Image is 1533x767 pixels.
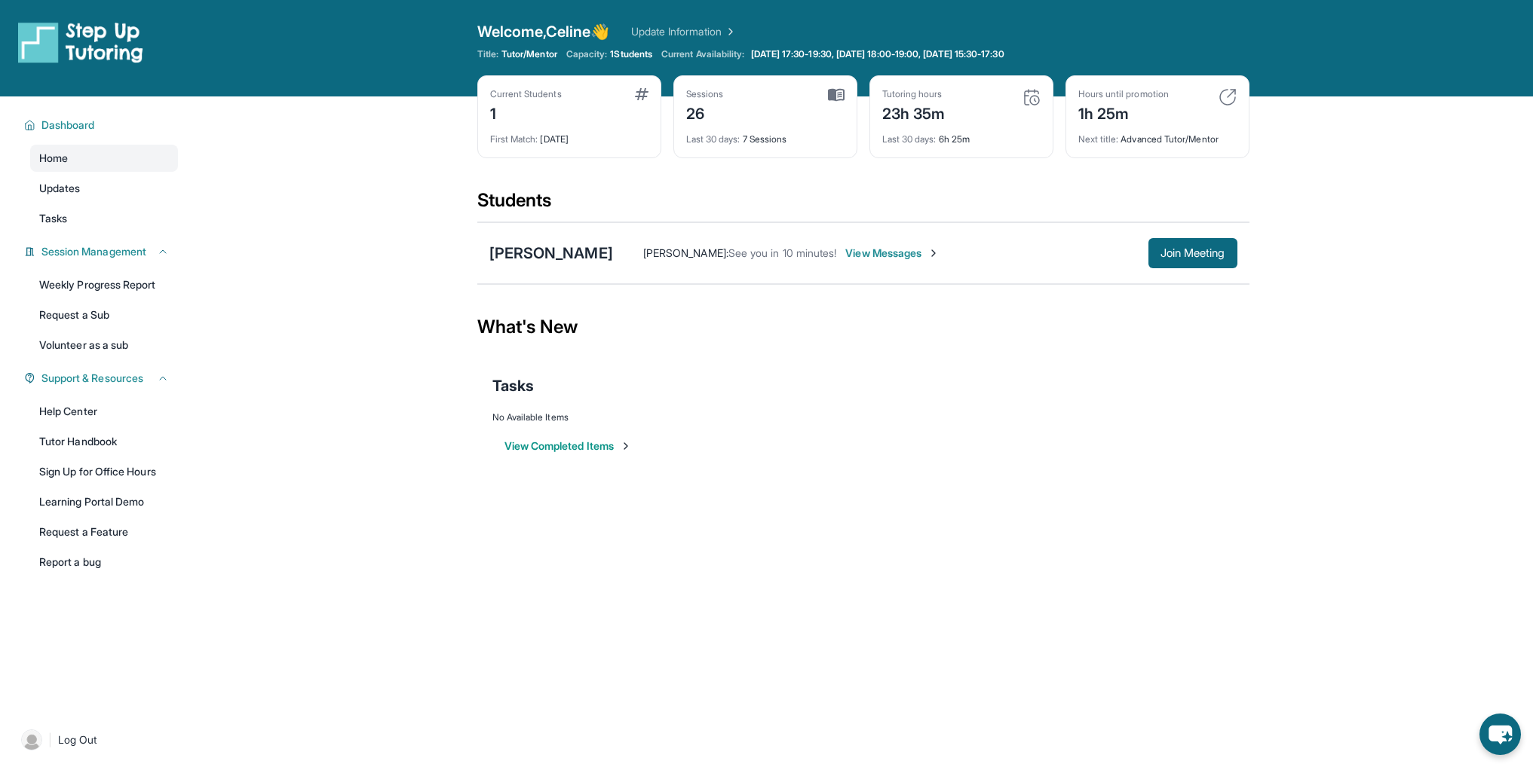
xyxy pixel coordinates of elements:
button: chat-button [1479,714,1521,755]
div: Current Students [490,88,562,100]
img: Chevron Right [722,24,737,39]
img: card [1219,88,1237,106]
a: Weekly Progress Report [30,271,178,298]
a: |Log Out [15,723,178,756]
div: 26 [686,100,724,124]
div: 6h 25m [882,124,1041,145]
div: Sessions [686,88,724,100]
div: [PERSON_NAME] [489,243,613,264]
button: View Completed Items [504,439,632,454]
a: Request a Sub [30,301,178,328]
a: Report a bug [30,549,178,576]
a: Home [30,145,178,172]
span: Welcome, Celine 👋 [477,21,610,42]
span: Last 30 days : [686,133,740,145]
span: Log Out [58,732,97,747]
div: No Available Items [492,411,1234,423]
span: Title: [477,48,498,60]
span: Next title : [1078,133,1119,145]
span: | [48,731,52,749]
span: Tutor/Mentor [501,48,557,60]
button: Join Meeting [1148,238,1237,268]
a: Sign Up for Office Hours [30,458,178,485]
div: What's New [477,294,1249,360]
span: Current Availability: [661,48,744,60]
span: First Match : [490,133,538,145]
img: user-img [21,729,42,750]
a: Learning Portal Demo [30,488,178,515]
span: Updates [39,181,81,196]
div: [DATE] [490,124,648,145]
button: Dashboard [35,118,169,133]
div: Hours until promotion [1078,88,1169,100]
span: Tasks [492,375,534,396]
button: Session Management [35,244,169,259]
a: Update Information [631,24,737,39]
span: Join Meeting [1160,249,1225,258]
a: Volunteer as a sub [30,332,178,359]
a: Tasks [30,205,178,232]
span: Support & Resources [41,371,143,386]
span: [PERSON_NAME] : [643,246,728,259]
span: Dashboard [41,118,95,133]
div: 7 Sessions [686,124,845,145]
a: Tutor Handbook [30,428,178,455]
img: logo [18,21,143,63]
span: Session Management [41,244,146,259]
span: See you in 10 minutes! [728,246,837,259]
div: Students [477,188,1249,222]
div: 23h 35m [882,100,946,124]
a: Updates [30,175,178,202]
span: Home [39,151,68,166]
span: [DATE] 17:30-19:30, [DATE] 18:00-19:00, [DATE] 15:30-17:30 [751,48,1004,60]
span: View Messages [845,246,940,261]
a: Request a Feature [30,518,178,545]
img: card [828,88,845,102]
img: card [635,88,648,100]
div: Tutoring hours [882,88,946,100]
span: Capacity: [566,48,608,60]
a: Help Center [30,398,178,425]
div: 1h 25m [1078,100,1169,124]
a: [DATE] 17:30-19:30, [DATE] 18:00-19:00, [DATE] 15:30-17:30 [748,48,1007,60]
button: Support & Resources [35,371,169,386]
img: card [1023,88,1041,106]
span: Tasks [39,211,67,226]
div: 1 [490,100,562,124]
span: Last 30 days : [882,133,937,145]
span: 1 Students [610,48,652,60]
div: Advanced Tutor/Mentor [1078,124,1237,145]
img: Chevron-Right [927,247,940,259]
